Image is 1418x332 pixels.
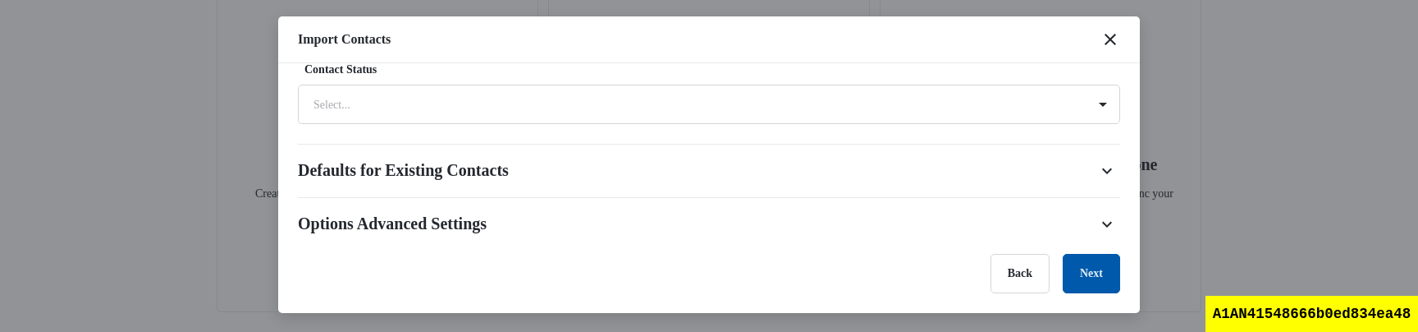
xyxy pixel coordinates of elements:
button: Back [990,254,1050,293]
h2: Options Advanced Settings [298,211,487,237]
h1: Import Contacts [298,30,391,49]
button: Next [1063,254,1120,293]
button: close [1100,30,1120,49]
h2: Defaults for Existing Contacts [298,158,509,184]
label: Contact Status [304,61,1127,78]
div: A1AN41548666b0ed834ea48 [1205,296,1418,332]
